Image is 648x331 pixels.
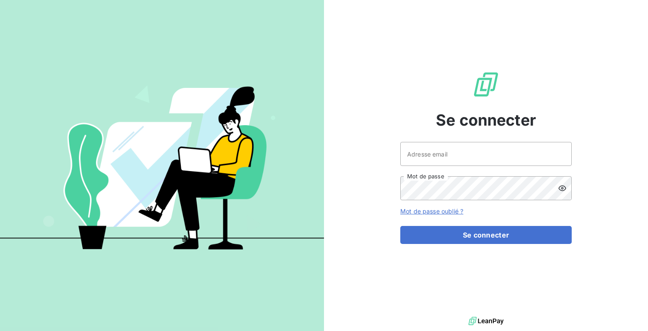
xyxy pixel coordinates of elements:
span: Se connecter [436,108,536,132]
a: Mot de passe oublié ? [400,208,463,215]
img: Logo LeanPay [472,71,500,98]
button: Se connecter [400,226,572,244]
input: placeholder [400,142,572,166]
img: logo [468,315,504,328]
